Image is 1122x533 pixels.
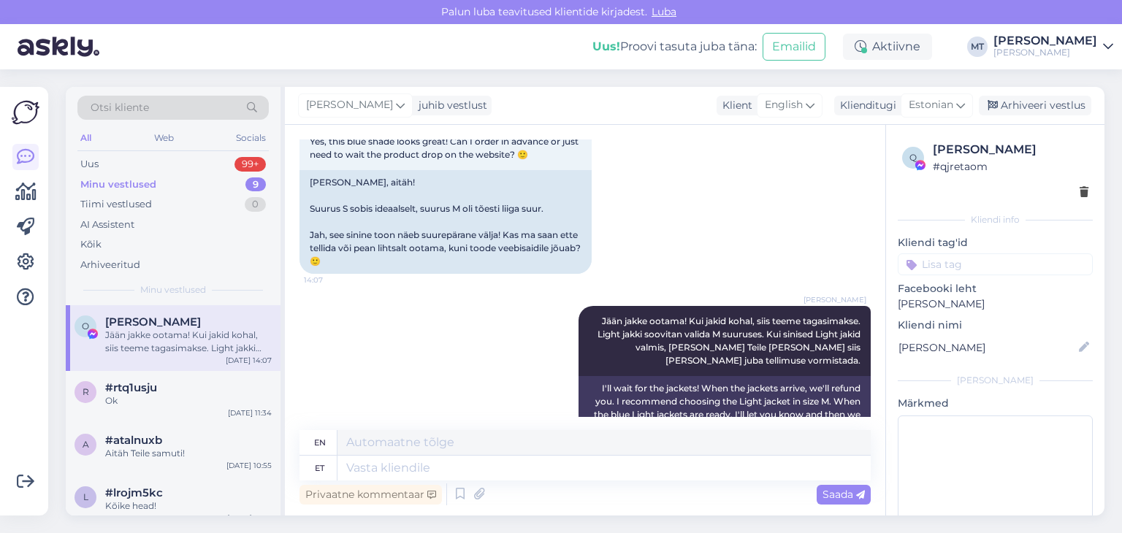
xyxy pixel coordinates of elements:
div: Kõik [80,237,102,252]
div: 0 [245,197,266,212]
div: Socials [233,129,269,147]
img: Askly Logo [12,99,39,126]
p: Kliendi tag'id [898,235,1093,250]
div: [PERSON_NAME] [898,374,1093,387]
span: Olga Lepaeva [105,315,201,329]
div: [PERSON_NAME] [933,141,1088,158]
div: juhib vestlust [413,98,487,113]
span: Minu vestlused [140,283,206,296]
div: Jään jakke ootama! Kui jakid kohal, siis teeme tagasimakse. Light jakki soovitan valida M suuruse... [105,329,272,355]
div: MT [967,37,988,57]
span: #atalnuxb [105,434,162,447]
div: Web [151,129,177,147]
div: Uus [80,157,99,172]
span: a [83,439,89,450]
div: I'll wait for the jackets! When the jackets arrive, we'll refund you. I recommend choosing the Li... [579,376,871,440]
span: [PERSON_NAME] [804,294,866,305]
div: Klienditugi [834,98,896,113]
span: #rtq1usju [105,381,157,394]
p: [PERSON_NAME] [898,296,1093,312]
input: Lisa tag [898,253,1093,275]
div: Klient [717,98,752,113]
div: [PERSON_NAME] [993,47,1097,58]
div: Arhiveeri vestlus [979,96,1091,115]
div: [DATE] 11:34 [228,407,272,418]
div: Aktiivne [843,34,932,60]
button: Emailid [763,33,825,61]
div: Aitäh Teile samuti! [105,447,272,460]
div: All [77,129,94,147]
span: Luba [647,5,681,18]
span: l [83,491,88,502]
div: [DATE] 14:07 [226,355,272,366]
div: [DATE] 15:22 [227,513,272,524]
span: Jään jakke ootama! Kui jakid kohal, siis teeme tagasimakse. Light jakki soovitan valida M suuruse... [598,315,863,366]
div: Tiimi vestlused [80,197,152,212]
input: Lisa nimi [898,340,1076,356]
div: [PERSON_NAME] [993,35,1097,47]
span: English [765,97,803,113]
span: r [83,386,89,397]
div: Minu vestlused [80,177,156,192]
span: q [909,152,917,163]
span: Otsi kliente [91,100,149,115]
p: Kliendi nimi [898,318,1093,333]
div: Proovi tasuta juba täna: [592,38,757,55]
div: en [314,430,326,455]
p: Märkmed [898,396,1093,411]
div: 99+ [234,157,266,172]
div: [DATE] 10:55 [226,460,272,471]
div: Kliendi info [898,213,1093,226]
div: Ok [105,394,272,407]
div: et [315,456,324,480]
div: # qjretaom [933,158,1088,175]
div: 9 [245,177,266,192]
a: [PERSON_NAME][PERSON_NAME] [993,35,1113,58]
div: Privaatne kommentaar [299,485,442,505]
span: #lrojm5kc [105,486,163,499]
span: [PERSON_NAME] [306,97,393,113]
div: Kõike head! [105,499,272,513]
div: [PERSON_NAME], aitäh! Suurus S sobis ideaalselt, suurus M oli tõesti liiga suur. Jah, see sinine ... [299,170,592,274]
b: Uus! [592,39,620,53]
span: Estonian [909,97,953,113]
span: 14:07 [304,275,359,285]
span: Saada [823,488,865,501]
div: Arhiveeritud [80,258,140,272]
div: AI Assistent [80,218,134,232]
p: Facebooki leht [898,281,1093,296]
span: O [82,321,89,331]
